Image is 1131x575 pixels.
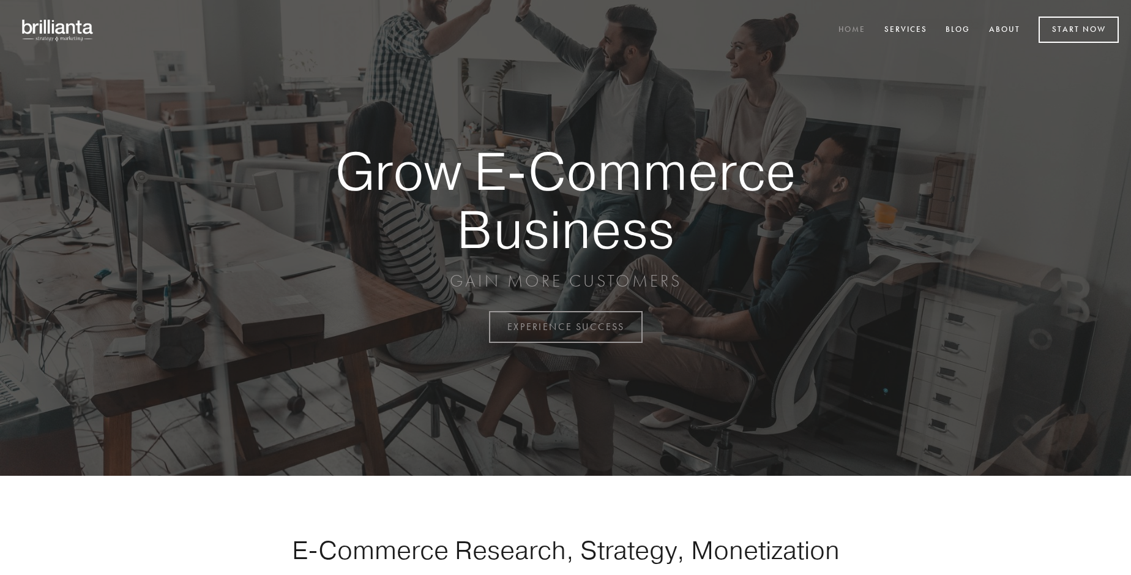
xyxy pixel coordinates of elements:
a: Start Now [1039,17,1119,43]
a: EXPERIENCE SUCCESS [489,311,643,343]
a: Services [876,20,935,40]
h1: E-Commerce Research, Strategy, Monetization [253,535,878,565]
p: GAIN MORE CUSTOMERS [293,270,838,292]
a: Blog [938,20,978,40]
a: Home [831,20,873,40]
a: About [981,20,1028,40]
img: brillianta - research, strategy, marketing [12,12,104,48]
strong: Grow E-Commerce Business [293,142,838,258]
